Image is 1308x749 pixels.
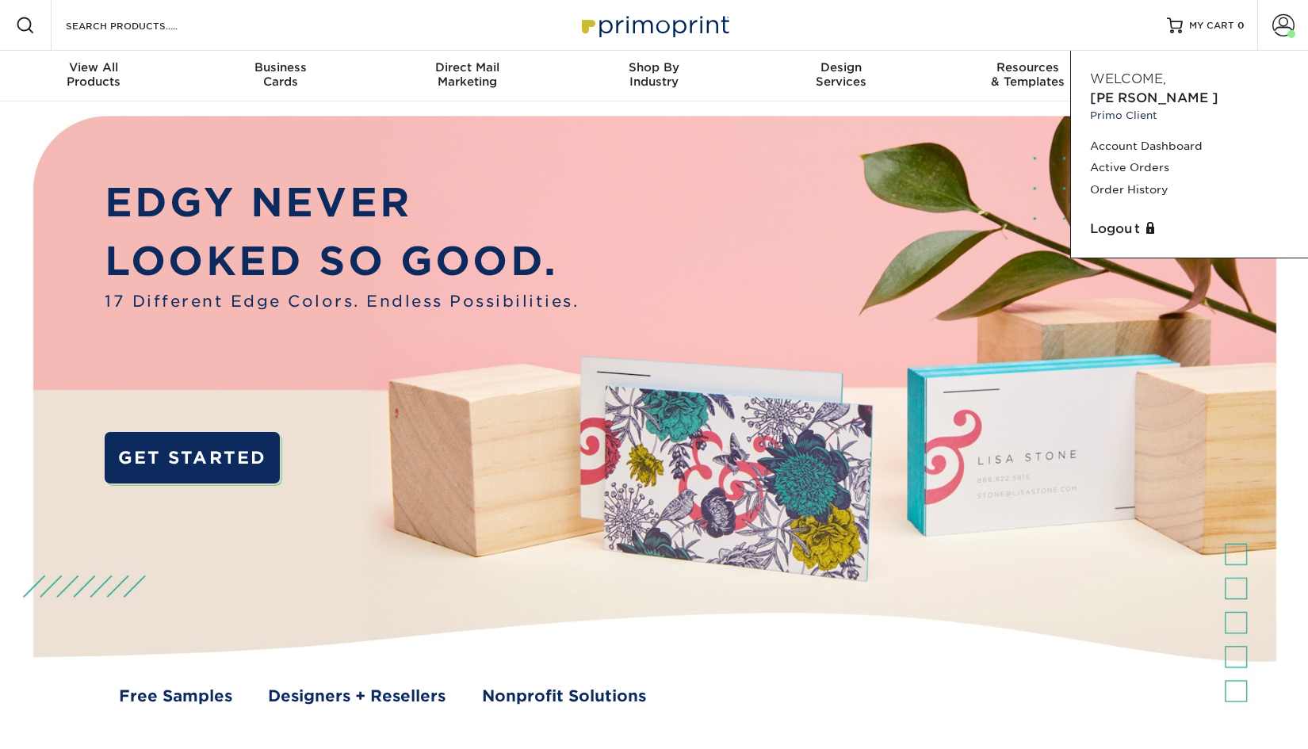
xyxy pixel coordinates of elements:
[935,60,1122,89] div: & Templates
[268,685,446,709] a: Designers + Resellers
[373,60,560,75] span: Direct Mail
[1090,179,1289,201] a: Order History
[105,231,579,290] p: LOOKED SO GOOD.
[1237,20,1245,31] span: 0
[482,685,646,709] a: Nonprofit Solutions
[575,8,733,42] img: Primoprint
[935,60,1122,75] span: Resources
[1090,157,1289,178] a: Active Orders
[748,60,935,89] div: Services
[105,290,579,314] span: 17 Different Edge Colors. Endless Possibilities.
[105,432,280,483] a: GET STARTED
[1090,90,1218,105] span: [PERSON_NAME]
[1090,220,1289,239] a: Logout
[1090,136,1289,157] a: Account Dashboard
[560,51,748,101] a: Shop ByIndustry
[1189,19,1234,32] span: MY CART
[373,51,560,101] a: Direct MailMarketing
[560,60,748,75] span: Shop By
[748,51,935,101] a: DesignServices
[1090,108,1289,123] small: Primo Client
[187,60,374,89] div: Cards
[187,60,374,75] span: Business
[373,60,560,89] div: Marketing
[64,16,219,35] input: SEARCH PRODUCTS.....
[748,60,935,75] span: Design
[119,685,232,709] a: Free Samples
[1090,71,1166,86] span: Welcome,
[560,60,748,89] div: Industry
[935,51,1122,101] a: Resources& Templates
[4,701,135,743] iframe: Google Customer Reviews
[105,173,579,231] p: EDGY NEVER
[187,51,374,101] a: BusinessCards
